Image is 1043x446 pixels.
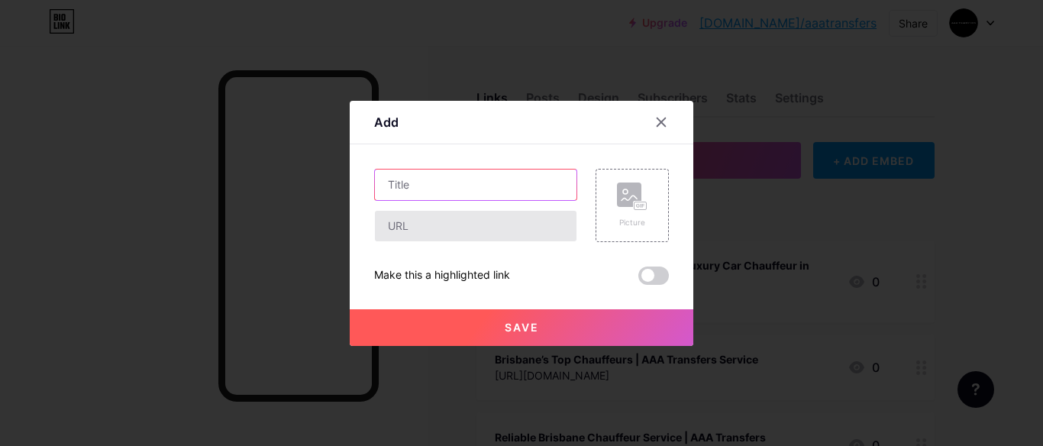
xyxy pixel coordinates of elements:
[617,217,647,228] div: Picture
[375,170,576,200] input: Title
[374,113,399,131] div: Add
[375,211,576,241] input: URL
[374,267,510,285] div: Make this a highlighted link
[505,321,539,334] span: Save
[350,309,693,346] button: Save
